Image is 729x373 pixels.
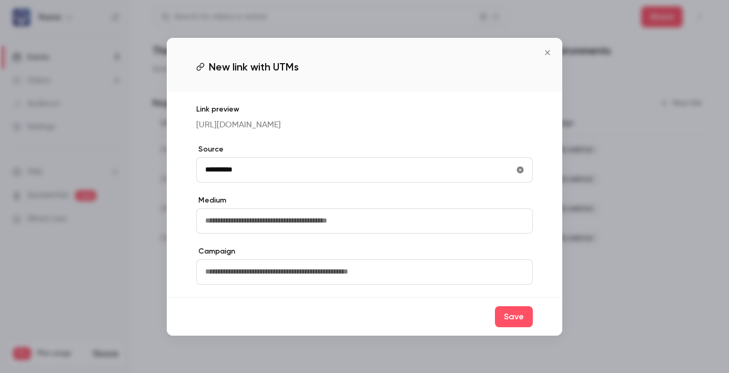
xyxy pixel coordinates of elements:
button: utmSource [512,162,529,178]
button: Save [495,306,533,327]
span: New link with UTMs [209,59,299,75]
p: [URL][DOMAIN_NAME] [196,119,533,132]
label: Source [196,144,533,155]
label: Campaign [196,246,533,257]
label: Medium [196,195,533,206]
button: Close [537,42,558,63]
p: Link preview [196,104,533,115]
